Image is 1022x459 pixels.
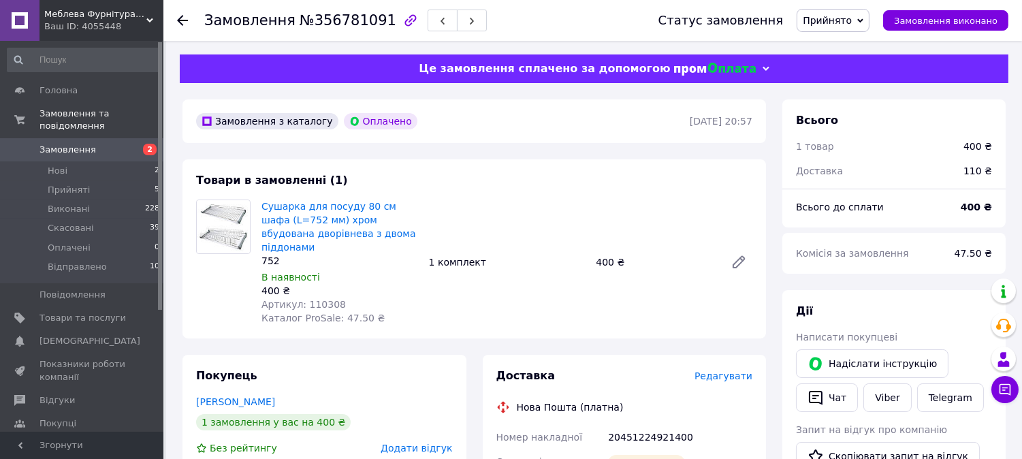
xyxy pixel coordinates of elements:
div: Статус замовлення [658,14,784,27]
span: Всього [796,114,838,127]
a: Telegram [917,383,984,412]
span: Виконані [48,203,90,215]
span: Замовлення [39,144,96,156]
span: Замовлення [204,12,296,29]
span: Без рейтингу [210,443,277,454]
div: 400 ₴ [590,253,720,272]
div: Нова Пошта (платна) [513,400,627,414]
span: Доставка [796,165,843,176]
span: 1 товар [796,141,834,152]
span: Це замовлення сплачено за допомогою [419,62,670,75]
div: 400 ₴ [963,140,992,153]
a: Viber [863,383,911,412]
button: Чат з покупцем [991,376,1019,403]
span: Замовлення виконано [894,16,997,26]
span: Каталог ProSale: 47.50 ₴ [261,313,385,323]
span: 0 [155,242,159,254]
span: Артикул: 110308 [261,299,346,310]
button: Надіслати інструкцію [796,349,948,378]
div: Повернутися назад [177,14,188,27]
span: Головна [39,84,78,97]
span: Додати відгук [381,443,452,454]
span: 39 [150,222,159,234]
div: 1 замовлення у вас на 400 ₴ [196,414,351,430]
span: 2 [155,165,159,177]
span: Відгуки [39,394,75,407]
div: Ваш ID: 4055448 [44,20,163,33]
span: 228 [145,203,159,215]
div: 20451224921400 [605,425,755,449]
button: Чат [796,383,858,412]
span: 10 [150,261,159,273]
span: Меблева Фурнітура "Оптовичок" [44,8,146,20]
span: Скасовані [48,222,94,234]
span: Номер накладної [496,432,583,443]
span: Нові [48,165,67,177]
span: 47.50 ₴ [955,248,992,259]
a: Редагувати [725,249,752,276]
div: 752 [261,254,418,268]
input: Пошук [7,48,161,72]
a: [PERSON_NAME] [196,396,275,407]
span: Покупець [196,369,257,382]
span: 2 [143,144,157,155]
div: 110 ₴ [955,156,1000,186]
span: Всього до сплати [796,202,884,212]
div: Замовлення з каталогу [196,113,338,129]
img: Сушарка для посуду 80 см шафа (L=752 мм) хром вбудована дворівнева з двома піддонами [197,200,250,253]
span: Прийняті [48,184,90,196]
span: №356781091 [300,12,396,29]
span: Доставка [496,369,556,382]
a: Сушарка для посуду 80 см шафа (L=752 мм) хром вбудована дворівнева з двома піддонами [261,201,416,253]
time: [DATE] 20:57 [690,116,752,127]
div: Оплачено [344,113,417,129]
span: Відправлено [48,261,107,273]
span: Прийнято [803,15,852,26]
span: Замовлення та повідомлення [39,108,163,132]
button: Замовлення виконано [883,10,1008,31]
span: Редагувати [694,370,752,381]
span: В наявності [261,272,320,283]
span: Написати покупцеві [796,332,897,343]
b: 400 ₴ [961,202,992,212]
span: [DEMOGRAPHIC_DATA] [39,335,140,347]
span: Запит на відгук про компанію [796,424,947,435]
span: Дії [796,304,813,317]
span: Покупці [39,417,76,430]
span: 5 [155,184,159,196]
img: evopay logo [674,63,756,76]
span: Повідомлення [39,289,106,301]
div: 1 комплект [424,253,591,272]
span: Товари та послуги [39,312,126,324]
span: Оплачені [48,242,91,254]
div: 400 ₴ [261,284,418,298]
span: Комісія за замовлення [796,248,909,259]
span: Показники роботи компанії [39,358,126,383]
span: Товари в замовленні (1) [196,174,348,187]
